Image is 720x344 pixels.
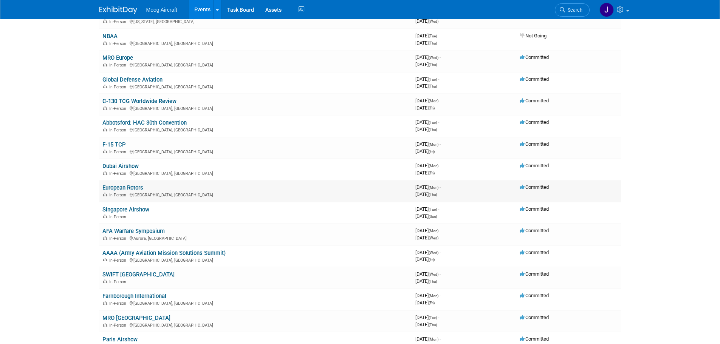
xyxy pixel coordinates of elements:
[103,323,107,327] img: In-Person Event
[102,315,170,321] a: MRO [GEOGRAPHIC_DATA]
[429,142,438,147] span: (Mon)
[415,141,441,147] span: [DATE]
[102,40,409,46] div: [GEOGRAPHIC_DATA], [GEOGRAPHIC_DATA]
[415,271,441,277] span: [DATE]
[520,293,549,298] span: Committed
[103,301,107,305] img: In-Person Event
[429,41,437,45] span: (Thu)
[102,163,139,170] a: Dubai Airshow
[102,54,133,61] a: MRO Europe
[429,77,437,82] span: (Tue)
[415,213,437,219] span: [DATE]
[102,148,409,154] div: [GEOGRAPHIC_DATA], [GEOGRAPHIC_DATA]
[102,191,409,197] div: [GEOGRAPHIC_DATA], [GEOGRAPHIC_DATA]
[102,126,409,133] div: [GEOGRAPHIC_DATA], [GEOGRAPHIC_DATA]
[438,76,439,82] span: -
[429,301,435,305] span: (Fri)
[429,164,438,168] span: (Mon)
[520,315,549,320] span: Committed
[415,256,435,262] span: [DATE]
[102,62,409,68] div: [GEOGRAPHIC_DATA], [GEOGRAPHIC_DATA]
[103,193,107,196] img: In-Person Event
[415,62,437,67] span: [DATE]
[109,85,129,89] span: In-Person
[440,98,441,103] span: -
[102,141,126,148] a: F-15 TCP
[109,150,129,154] span: In-Person
[429,337,438,341] span: (Mon)
[520,33,547,39] span: Not Going
[520,336,549,342] span: Committed
[520,184,549,190] span: Committed
[520,163,549,168] span: Committed
[440,271,441,277] span: -
[103,63,107,66] img: In-Person Event
[415,336,441,342] span: [DATE]
[415,184,441,190] span: [DATE]
[102,98,177,105] a: C-130 TCG Worldwide Review
[429,272,438,276] span: (Wed)
[438,33,439,39] span: -
[429,323,437,327] span: (Thu)
[102,206,149,213] a: Singapore Airshow
[429,229,438,233] span: (Mon)
[102,250,226,256] a: AAAA (Army Aviation Mission Solutions Summit)
[415,278,437,284] span: [DATE]
[415,250,441,255] span: [DATE]
[109,279,129,284] span: In-Person
[415,54,441,60] span: [DATE]
[109,236,129,241] span: In-Person
[415,170,435,176] span: [DATE]
[102,293,166,299] a: Farnborough International
[102,105,409,111] div: [GEOGRAPHIC_DATA], [GEOGRAPHIC_DATA]
[520,228,549,233] span: Committed
[415,76,439,82] span: [DATE]
[103,106,107,110] img: In-Person Event
[429,19,438,23] span: (Wed)
[109,323,129,328] span: In-Person
[429,251,438,255] span: (Wed)
[429,294,438,298] span: (Mon)
[109,19,129,24] span: In-Person
[102,83,409,89] div: [GEOGRAPHIC_DATA], [GEOGRAPHIC_DATA]
[103,279,107,283] img: In-Person Event
[440,336,441,342] span: -
[102,18,409,24] div: [US_STATE], [GEOGRAPHIC_DATA]
[415,119,439,125] span: [DATE]
[415,18,438,24] span: [DATE]
[429,193,437,197] span: (Thu)
[429,214,437,219] span: (Sun)
[103,150,107,153] img: In-Person Event
[109,41,129,46] span: In-Person
[429,171,435,175] span: (Fri)
[440,293,441,298] span: -
[429,63,437,67] span: (Thu)
[440,184,441,190] span: -
[429,207,437,211] span: (Tue)
[109,63,129,68] span: In-Person
[415,228,441,233] span: [DATE]
[415,293,441,298] span: [DATE]
[429,106,435,110] span: (Fri)
[109,171,129,176] span: In-Person
[520,250,549,255] span: Committed
[415,148,435,154] span: [DATE]
[102,257,409,263] div: [GEOGRAPHIC_DATA], [GEOGRAPHIC_DATA]
[429,84,437,88] span: (Thu)
[102,76,163,83] a: Global Defense Aviation
[102,119,187,126] a: Abbotsford: HAC 30th Convention
[102,184,143,191] a: European Rotors
[429,128,437,132] span: (Thu)
[520,76,549,82] span: Committed
[103,41,107,45] img: In-Person Event
[103,258,107,262] img: In-Person Event
[438,206,439,212] span: -
[102,170,409,176] div: [GEOGRAPHIC_DATA], [GEOGRAPHIC_DATA]
[102,271,175,278] a: SWIFT [GEOGRAPHIC_DATA]
[103,85,107,88] img: In-Person Event
[415,315,439,320] span: [DATE]
[415,33,439,39] span: [DATE]
[99,6,137,14] img: ExhibitDay
[520,119,549,125] span: Committed
[103,236,107,240] img: In-Person Event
